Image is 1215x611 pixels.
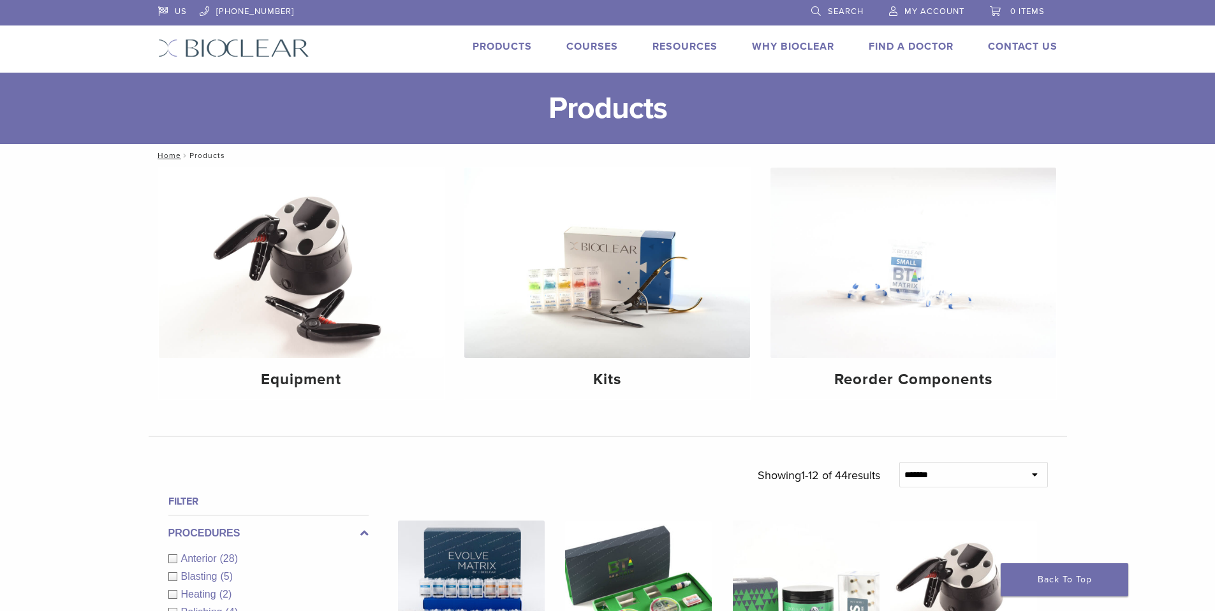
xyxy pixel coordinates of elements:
h4: Reorder Components [781,368,1046,391]
span: / [181,152,189,159]
span: Heating [181,589,219,600]
span: (5) [220,571,233,582]
a: Courses [566,40,618,53]
p: Showing results [758,462,880,489]
span: My Account [904,6,964,17]
span: 0 items [1010,6,1045,17]
a: Resources [652,40,718,53]
h4: Filter [168,494,369,509]
span: (28) [220,553,238,564]
a: Equipment [159,168,445,399]
nav: Products [149,144,1067,167]
img: Reorder Components [770,168,1056,358]
a: Back To Top [1001,563,1128,596]
a: Why Bioclear [752,40,834,53]
label: Procedures [168,526,369,541]
img: Kits [464,168,750,358]
img: Equipment [159,168,445,358]
h4: Equipment [169,368,434,391]
a: Home [154,151,181,160]
a: Contact Us [988,40,1057,53]
img: Bioclear [158,39,309,57]
h4: Kits [475,368,740,391]
span: Blasting [181,571,221,582]
span: 1-12 of 44 [801,468,848,482]
a: Reorder Components [770,168,1056,399]
span: Search [828,6,864,17]
a: Kits [464,168,750,399]
span: Anterior [181,553,220,564]
span: (2) [219,589,232,600]
a: Products [473,40,532,53]
a: Find A Doctor [869,40,954,53]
